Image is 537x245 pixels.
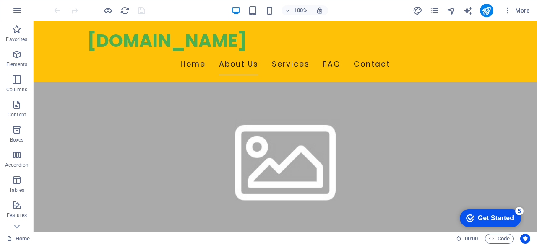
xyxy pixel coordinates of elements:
[503,6,530,15] span: More
[485,234,514,244] button: Code
[120,5,130,15] button: reload
[500,4,533,17] button: More
[465,234,478,244] span: 00 00
[471,235,472,242] span: :
[463,5,473,15] button: text_generator
[446,5,456,15] button: navigator
[6,86,27,93] p: Columns
[6,36,27,43] p: Favorites
[463,6,473,15] i: AI Writer
[282,5,311,15] button: 100%
[6,61,28,68] p: Elements
[7,212,27,219] p: Features
[9,187,24,193] p: Tables
[7,234,30,244] a: Click to cancel selection. Double-click to open Pages
[10,137,24,143] p: Boxes
[456,234,478,244] h6: Session time
[413,5,423,15] button: design
[103,5,113,15] button: Click here to leave preview mode and continue editing
[316,7,323,14] i: On resize automatically adjust zoom level to fit chosen device.
[7,4,68,22] div: Get Started 5 items remaining, 0% complete
[430,6,439,15] i: Pages (Ctrl+Alt+S)
[62,2,70,10] div: 5
[430,5,440,15] button: pages
[8,111,26,118] p: Content
[5,162,29,168] p: Accordion
[446,6,456,15] i: Navigator
[480,4,493,17] button: publish
[413,6,422,15] i: Design (Ctrl+Alt+Y)
[520,234,530,244] button: Usercentrics
[294,5,308,15] h6: 100%
[25,9,61,17] div: Get Started
[489,234,510,244] span: Code
[482,6,491,15] i: Publish
[120,6,130,15] i: Reload page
